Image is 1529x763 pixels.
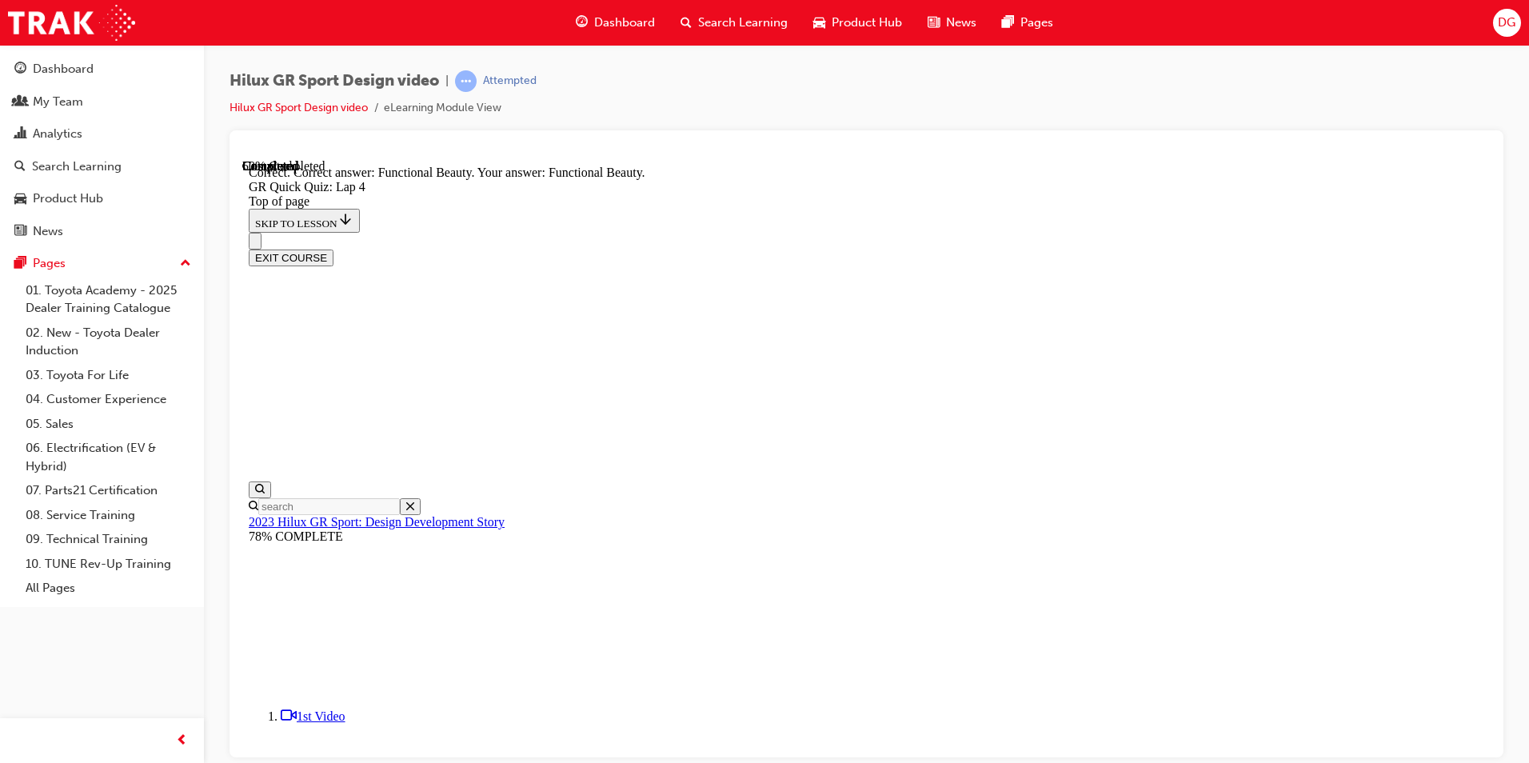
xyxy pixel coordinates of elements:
button: Pages [6,249,198,278]
a: news-iconNews [915,6,989,39]
span: car-icon [813,13,825,33]
a: car-iconProduct Hub [800,6,915,39]
a: All Pages [19,576,198,601]
a: search-iconSearch Learning [668,6,800,39]
a: 04. Customer Experience [19,387,198,412]
a: My Team [6,87,198,117]
div: Attempted [483,74,537,89]
a: Hilux GR Sport Design video [230,101,368,114]
a: 09. Technical Training [19,527,198,552]
a: 02. New - Toyota Dealer Induction [19,321,198,363]
button: Open search menu [6,322,29,339]
span: | [445,72,449,90]
div: Analytics [33,125,82,143]
span: news-icon [14,225,26,239]
a: guage-iconDashboard [563,6,668,39]
span: up-icon [180,254,191,274]
span: pages-icon [14,257,26,271]
span: pages-icon [1002,13,1014,33]
span: car-icon [14,192,26,206]
input: Search [16,339,158,356]
div: GR Quick Quiz: Lap 4 [6,21,1242,35]
a: Search Learning [6,152,198,182]
span: News [946,14,976,32]
a: pages-iconPages [989,6,1066,39]
span: learningRecordVerb_ATTEMPT-icon [455,70,477,92]
a: 07. Parts21 Certification [19,478,198,503]
div: My Team [33,93,83,111]
button: DashboardMy TeamAnalyticsSearch LearningProduct HubNews [6,51,198,249]
span: guage-icon [576,13,588,33]
span: Search Learning [698,14,788,32]
a: 10. TUNE Rev-Up Training [19,552,198,577]
span: search-icon [681,13,692,33]
span: Product Hub [832,14,902,32]
span: news-icon [928,13,940,33]
div: Search Learning [32,158,122,176]
span: people-icon [14,95,26,110]
button: DG [1493,9,1521,37]
button: Close navigation menu [6,74,19,90]
span: Pages [1020,14,1053,32]
a: 08. Service Training [19,503,198,528]
li: eLearning Module View [384,99,501,118]
span: guage-icon [14,62,26,77]
a: 05. Sales [19,412,198,437]
div: Dashboard [33,60,94,78]
span: Hilux GR Sport Design video [230,72,439,90]
a: Dashboard [6,54,198,84]
div: 78% COMPLETE [6,370,1242,385]
a: 2023 Hilux GR Sport: Design Development Story [6,356,262,370]
button: Close search menu [158,339,178,356]
a: 01. Toyota Academy - 2025 Dealer Training Catalogue [19,278,198,321]
span: DG [1498,14,1515,32]
span: Dashboard [594,14,655,32]
span: search-icon [14,160,26,174]
span: SKIP TO LESSON [13,58,111,70]
span: prev-icon [176,731,188,751]
img: Trak [8,5,135,41]
a: Product Hub [6,184,198,214]
div: Pages [33,254,66,273]
div: News [33,222,63,241]
a: 03. Toyota For Life [19,363,198,388]
a: News [6,217,198,246]
span: chart-icon [14,127,26,142]
div: Product Hub [33,190,103,208]
a: Analytics [6,119,198,149]
button: EXIT COURSE [6,90,91,107]
a: 06. Electrification (EV & Hybrid) [19,436,198,478]
div: Correct. Correct answer: Functional Beauty. Your answer: Functional Beauty. [6,6,1242,21]
div: Top of page [6,35,1242,50]
button: SKIP TO LESSON [6,50,118,74]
